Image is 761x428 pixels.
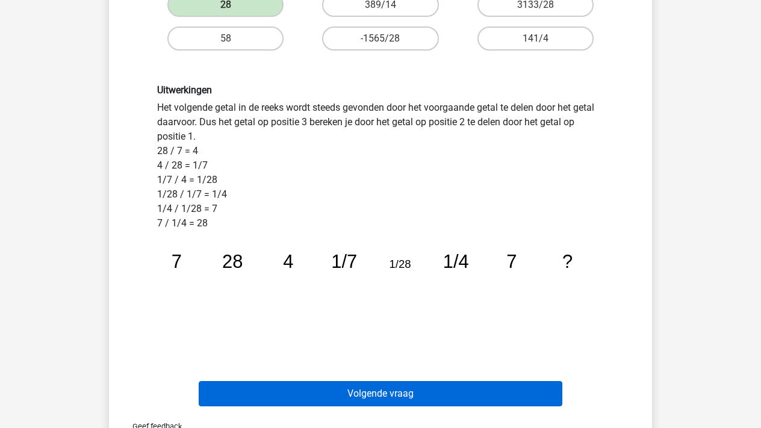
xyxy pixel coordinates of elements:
tspan: 4 [283,251,293,272]
tspan: 1/28 [389,258,411,270]
tspan: 1/4 [443,251,469,272]
button: Volgende vraag [199,381,563,406]
tspan: ? [562,251,573,272]
tspan: 7 [506,251,517,272]
label: -1565/28 [322,26,438,51]
label: 141/4 [477,26,594,51]
label: 58 [167,26,284,51]
div: Het volgende getal in de reeks wordt steeds gevonden door het voorgaande getal te delen door het ... [148,84,613,343]
tspan: 1/7 [331,251,357,272]
tspan: 7 [172,251,182,272]
tspan: 28 [222,251,243,272]
h6: Uitwerkingen [157,84,604,96]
